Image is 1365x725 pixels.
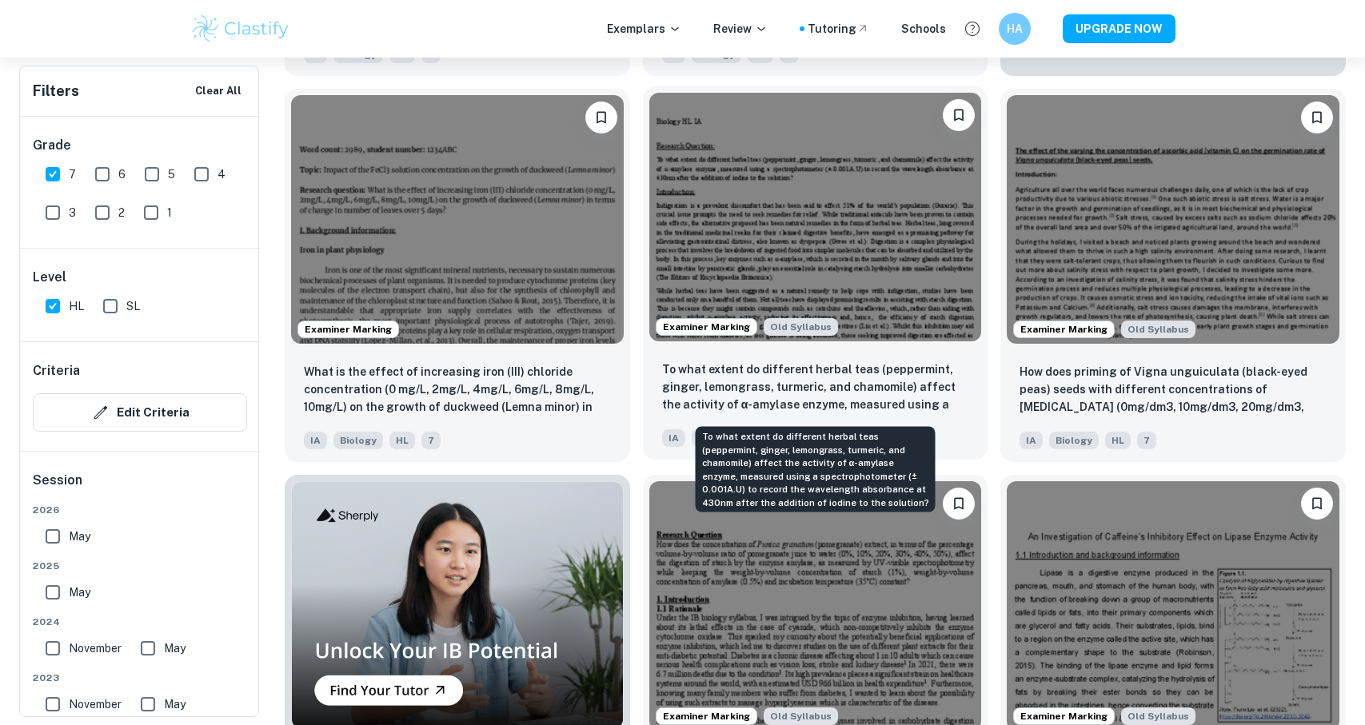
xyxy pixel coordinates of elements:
button: Bookmark [943,99,975,131]
span: 7 [69,165,76,183]
span: HL [389,432,415,449]
a: Examiner MarkingStarting from the May 2025 session, the Biology IA requirements have changed. It'... [643,89,988,463]
img: Biology IA example thumbnail: How does priming of Vigna unguiculata (b [1007,95,1339,345]
span: IA [304,432,327,449]
button: Bookmark [1301,488,1333,520]
div: Starting from the May 2025 session, the Biology IA requirements have changed. It's OK to refer to... [1121,321,1195,338]
span: 5 [168,165,175,183]
button: Bookmark [585,102,617,133]
h6: Session [33,471,247,503]
span: IA [662,429,685,447]
span: Old Syllabus [764,318,838,336]
button: HA [999,13,1031,45]
button: Bookmark [1301,102,1333,133]
button: Edit Criteria [33,393,247,432]
span: November [69,639,122,657]
a: Examiner MarkingStarting from the May 2025 session, the Biology IA requirements have changed. It'... [1000,89,1346,463]
p: To what extent do different herbal teas (peppermint, ginger, lemongrass, turmeric, and chamomile)... [662,361,969,415]
a: Schools [901,20,946,38]
img: Biology IA example thumbnail: To what extent do different herbal teas [649,93,982,342]
h6: HA [1005,20,1024,38]
img: Biology IA example thumbnail: What is the effect of increasing iron (I [291,95,624,345]
div: Starting from the May 2025 session, the Biology IA requirements have changed. It's OK to refer to... [764,707,838,725]
a: Tutoring [808,20,869,38]
span: Examiner Marking [298,322,398,337]
span: Examiner Marking [657,320,756,334]
button: Clear All [191,79,245,103]
span: Biology [692,429,741,447]
span: Examiner Marking [657,709,756,723]
span: 2025 [33,559,247,573]
h6: Level [33,268,247,287]
span: HL [69,297,84,315]
span: 4 [218,165,226,183]
p: Review [713,20,768,38]
span: Biology [1049,432,1099,449]
span: November [69,695,122,713]
span: 2023 [33,671,247,685]
span: 7 [421,432,441,449]
div: Starting from the May 2025 session, the Biology IA requirements have changed. It's OK to refer to... [764,318,838,336]
span: 2024 [33,615,247,629]
span: Examiner Marking [1014,709,1114,723]
button: Bookmark [943,488,975,520]
span: May [164,695,186,713]
h6: Grade [33,136,247,155]
span: 3 [69,204,76,221]
img: Clastify logo [190,13,292,45]
span: IA [1020,432,1043,449]
span: Old Syllabus [764,707,838,725]
span: SL [126,297,140,315]
span: 7 [1137,432,1156,449]
div: To what extent do different herbal teas (peppermint, ginger, lemongrass, turmeric, and chamomile)... [696,427,936,512]
button: UPGRADE NOW [1063,14,1175,43]
span: Old Syllabus [1121,321,1195,338]
span: May [69,584,90,601]
button: Help and Feedback [959,15,986,42]
p: How does priming of Vigna unguiculata (black-eyed peas) seeds with different concentrations of as... [1020,363,1327,417]
p: What is the effect of increasing iron (III) chloride concentration (0 mg/L, 2mg/L, 4mg/L, 6mg/L, ... [304,363,611,417]
div: Starting from the May 2025 session, the Biology IA requirements have changed. It's OK to refer to... [1121,707,1195,725]
span: HL [1105,432,1131,449]
span: May [69,528,90,545]
h6: Criteria [33,361,80,380]
h6: Filters [33,80,79,102]
a: Examiner MarkingBookmarkWhat is the effect of increasing iron (III) chloride concentration (0 mg/... [285,89,630,463]
span: 2 [118,204,125,221]
span: Biology [333,432,383,449]
span: Examiner Marking [1014,322,1114,337]
span: 6 [118,165,126,183]
span: Old Syllabus [1121,707,1195,725]
p: Exemplars [607,20,681,38]
span: May [164,639,186,657]
span: 1 [167,204,172,221]
span: 2026 [33,503,247,517]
